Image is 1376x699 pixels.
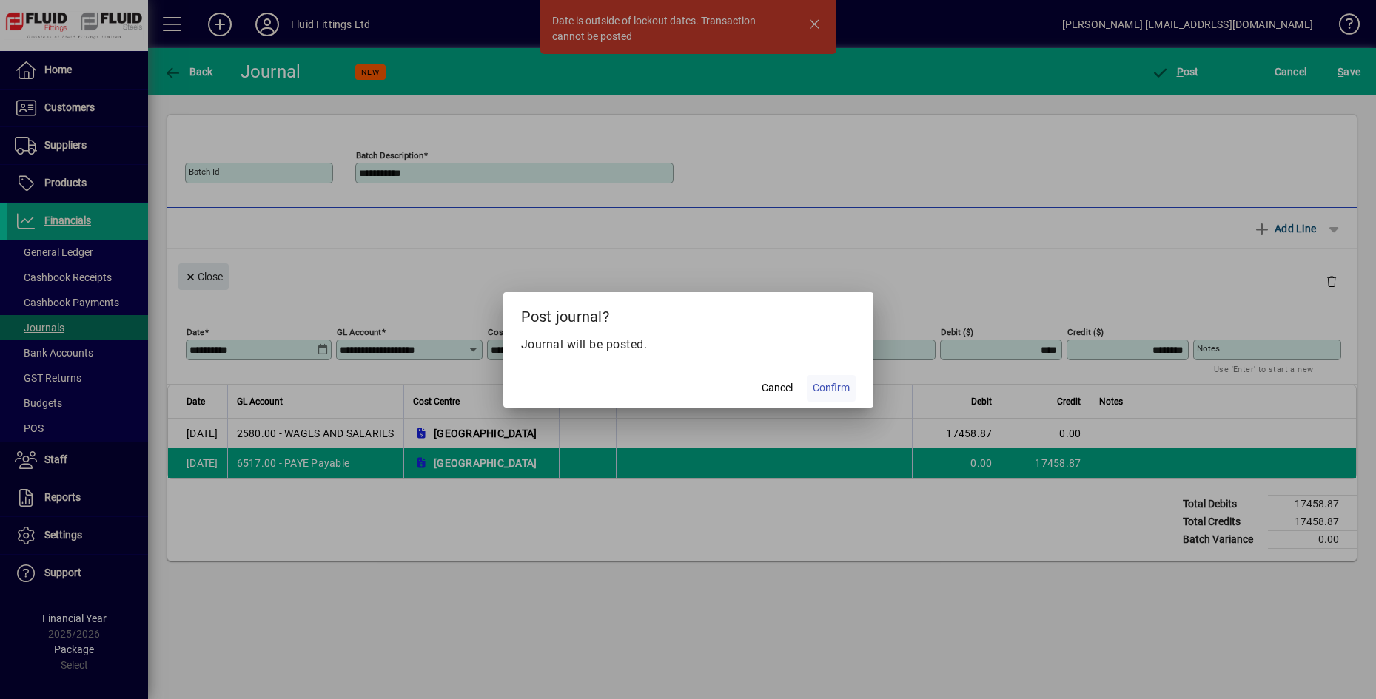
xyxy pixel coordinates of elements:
[503,292,873,335] h2: Post journal?
[762,380,793,396] span: Cancel
[754,375,801,402] button: Cancel
[807,375,856,402] button: Confirm
[813,380,850,396] span: Confirm
[521,336,856,354] p: Journal will be posted.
